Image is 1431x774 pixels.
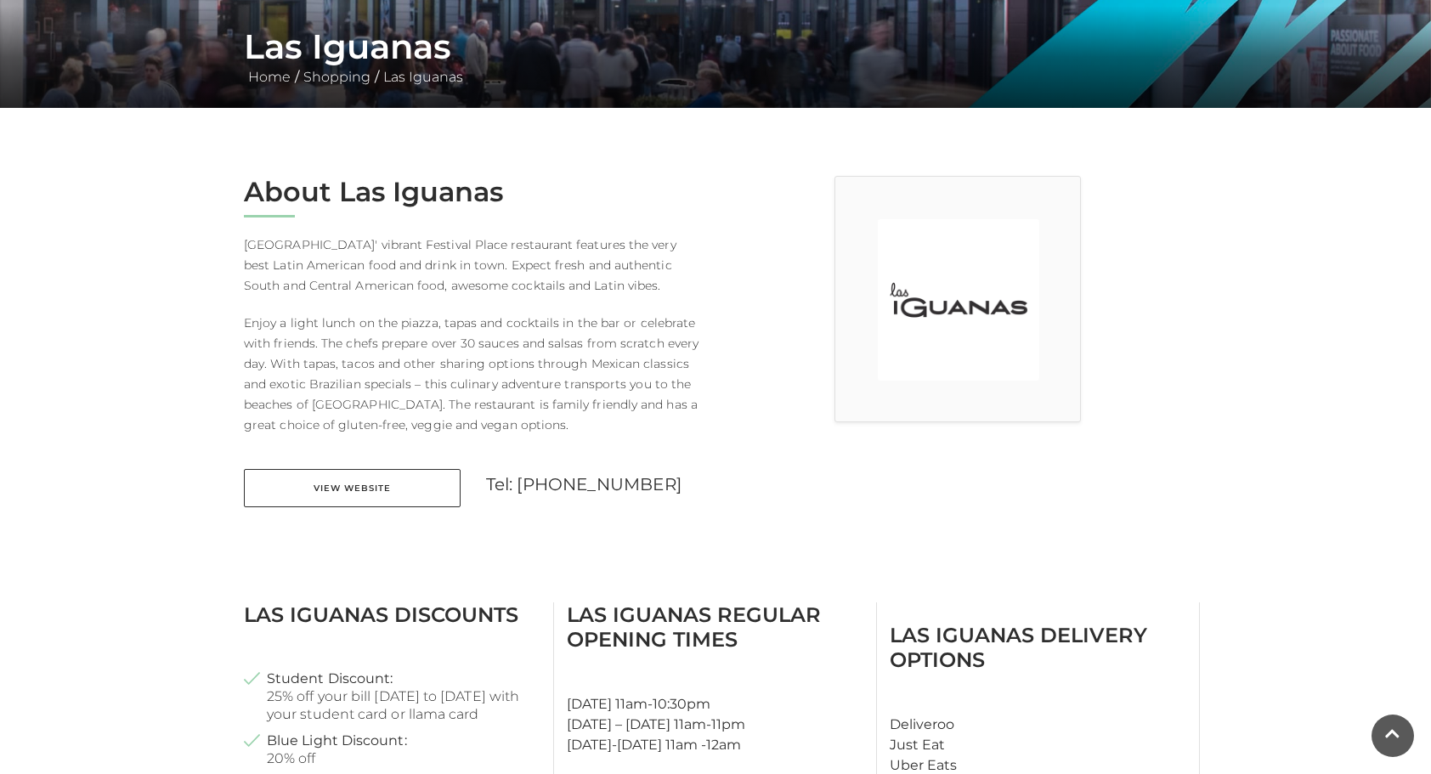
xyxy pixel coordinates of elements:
a: Shopping [299,69,375,85]
p: [GEOGRAPHIC_DATA]' vibrant Festival Place restaurant features the very best Latin American food a... [244,234,703,296]
li: 25% off your bill [DATE] to [DATE] with your student card or llama card [244,669,540,723]
a: Home [244,69,295,85]
a: View Website [244,469,461,507]
h3: Las Iguanas Regular Opening Times [567,602,863,652]
a: Tel: [PHONE_NUMBER] [486,474,682,494]
p: Enjoy a light lunch on the piazza, tapas and cocktails in the bar or celebrate with friends. The ... [244,313,703,435]
li: 20% off [244,732,540,767]
strong: Student Discount: [267,669,393,687]
a: Las Iguanas [379,69,467,85]
h3: Las Iguanas Discounts [244,602,540,627]
h3: Las Iguanas Delivery Options [890,623,1186,672]
div: / / [231,26,1200,88]
h1: Las Iguanas [244,26,1187,67]
strong: Blue Light Discount: [267,732,407,749]
h2: About Las Iguanas [244,176,703,208]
